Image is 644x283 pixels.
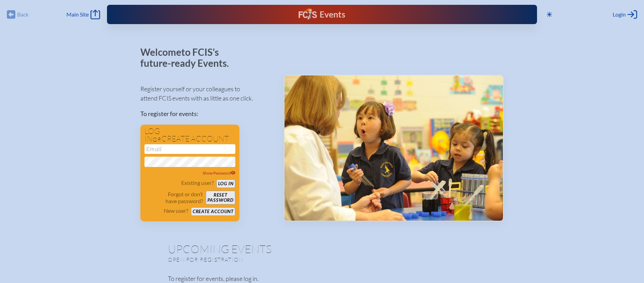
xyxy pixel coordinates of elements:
[206,191,235,205] button: Resetpassword
[168,256,350,263] p: Open for registration
[203,170,236,176] span: Show Password
[285,75,503,221] img: Events
[226,8,419,21] div: FCIS Events — Future ready
[140,47,237,69] p: Welcome to FCIS’s future-ready Events.
[66,11,89,18] span: Main Site
[66,10,100,19] a: Main Site
[153,136,161,143] span: or
[144,127,235,143] h1: Log in create account
[144,191,203,205] p: Forgot or don’t have password?
[168,243,476,254] h1: Upcoming Events
[613,11,626,18] span: Login
[144,144,235,154] input: Email
[191,207,235,216] button: Create account
[181,179,214,186] p: Existing user?
[140,109,273,118] p: To register for events:
[164,207,188,214] p: New user?
[216,179,235,188] button: Log in
[140,84,273,103] p: Register yourself or your colleagues to attend FCIS events with as little as one click.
